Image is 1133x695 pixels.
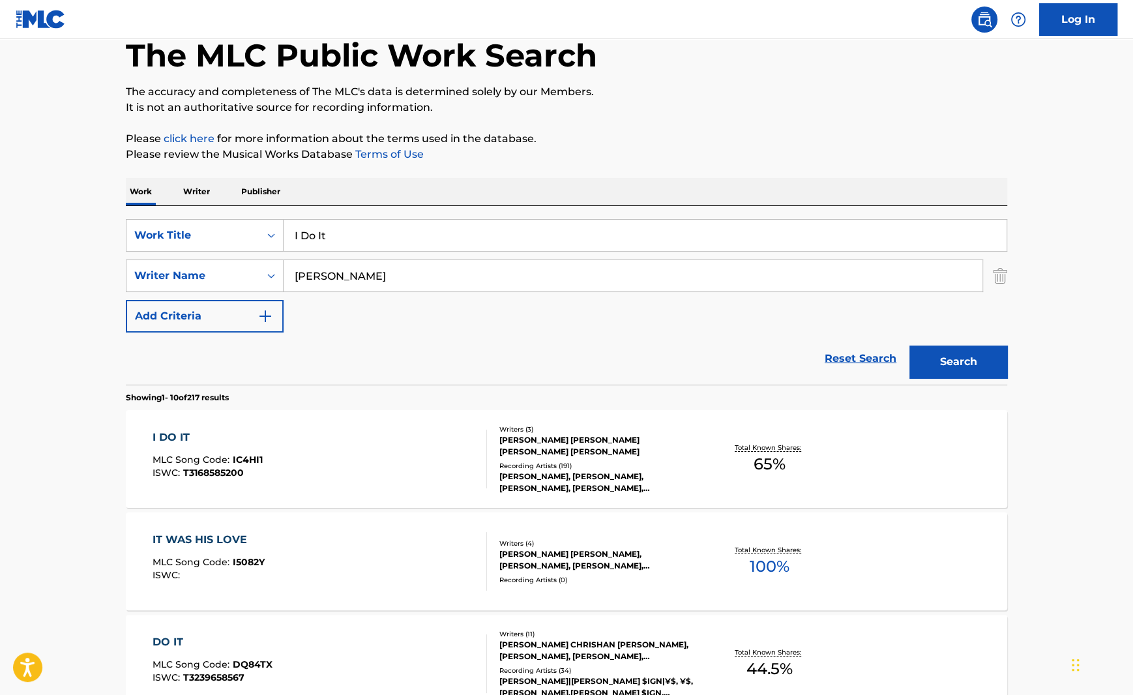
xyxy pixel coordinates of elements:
[499,424,696,434] div: Writers ( 3 )
[1039,3,1117,36] a: Log In
[153,658,233,670] span: MLC Song Code :
[126,131,1007,147] p: Please for more information about the terms used in the database.
[153,532,265,548] div: IT WAS HIS LOVE
[126,36,597,75] h1: The MLC Public Work Search
[126,84,1007,100] p: The accuracy and completeness of The MLC's data is determined solely by our Members.
[126,300,284,333] button: Add Criteria
[353,148,424,160] a: Terms of Use
[153,672,183,683] span: ISWC :
[16,10,66,29] img: MLC Logo
[153,556,233,568] span: MLC Song Code :
[134,268,252,284] div: Writer Name
[126,410,1007,508] a: I DO ITMLC Song Code:IC4HI1ISWC:T3168585200Writers (3)[PERSON_NAME] [PERSON_NAME] [PERSON_NAME] [...
[183,672,244,683] span: T3239658567
[126,512,1007,610] a: IT WAS HIS LOVEMLC Song Code:I5082YISWC:Writers (4)[PERSON_NAME] [PERSON_NAME], [PERSON_NAME], [P...
[971,7,997,33] a: Public Search
[499,471,696,494] div: [PERSON_NAME], [PERSON_NAME], [PERSON_NAME], [PERSON_NAME], [PERSON_NAME]
[153,454,233,466] span: MLC Song Code :
[1068,632,1133,695] iframe: Chat Widget
[237,178,284,205] p: Publisher
[909,346,1007,378] button: Search
[499,629,696,639] div: Writers ( 11 )
[499,666,696,675] div: Recording Artists ( 34 )
[153,430,263,445] div: I DO IT
[735,647,804,657] p: Total Known Shares:
[126,100,1007,115] p: It is not an authoritative source for recording information.
[750,555,789,578] span: 100 %
[179,178,214,205] p: Writer
[153,634,272,650] div: DO IT
[126,219,1007,385] form: Search Form
[993,259,1007,292] img: Delete Criterion
[1072,645,1080,685] div: Drag
[233,658,272,670] span: DQ84TX
[735,545,804,555] p: Total Known Shares:
[153,467,183,479] span: ISWC :
[1010,12,1026,27] img: help
[499,434,696,458] div: [PERSON_NAME] [PERSON_NAME] [PERSON_NAME] [PERSON_NAME]
[754,452,786,476] span: 65 %
[977,12,992,27] img: search
[126,178,156,205] p: Work
[126,147,1007,162] p: Please review the Musical Works Database
[746,657,793,681] span: 44.5 %
[257,308,273,324] img: 9d2ae6d4665cec9f34b9.svg
[1005,7,1031,33] div: Help
[499,461,696,471] div: Recording Artists ( 191 )
[499,539,696,548] div: Writers ( 4 )
[233,556,265,568] span: I5082Y
[499,639,696,662] div: [PERSON_NAME] CHRISHAN [PERSON_NAME], [PERSON_NAME], [PERSON_NAME], [PERSON_NAME], [PERSON_NAME],...
[134,228,252,243] div: Work Title
[233,454,263,466] span: IC4HI1
[183,467,244,479] span: T3168585200
[499,548,696,572] div: [PERSON_NAME] [PERSON_NAME], [PERSON_NAME], [PERSON_NAME], [PERSON_NAME]
[126,392,229,404] p: Showing 1 - 10 of 217 results
[164,132,214,145] a: click here
[735,443,804,452] p: Total Known Shares:
[153,569,183,581] span: ISWC :
[499,575,696,585] div: Recording Artists ( 0 )
[818,344,903,373] a: Reset Search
